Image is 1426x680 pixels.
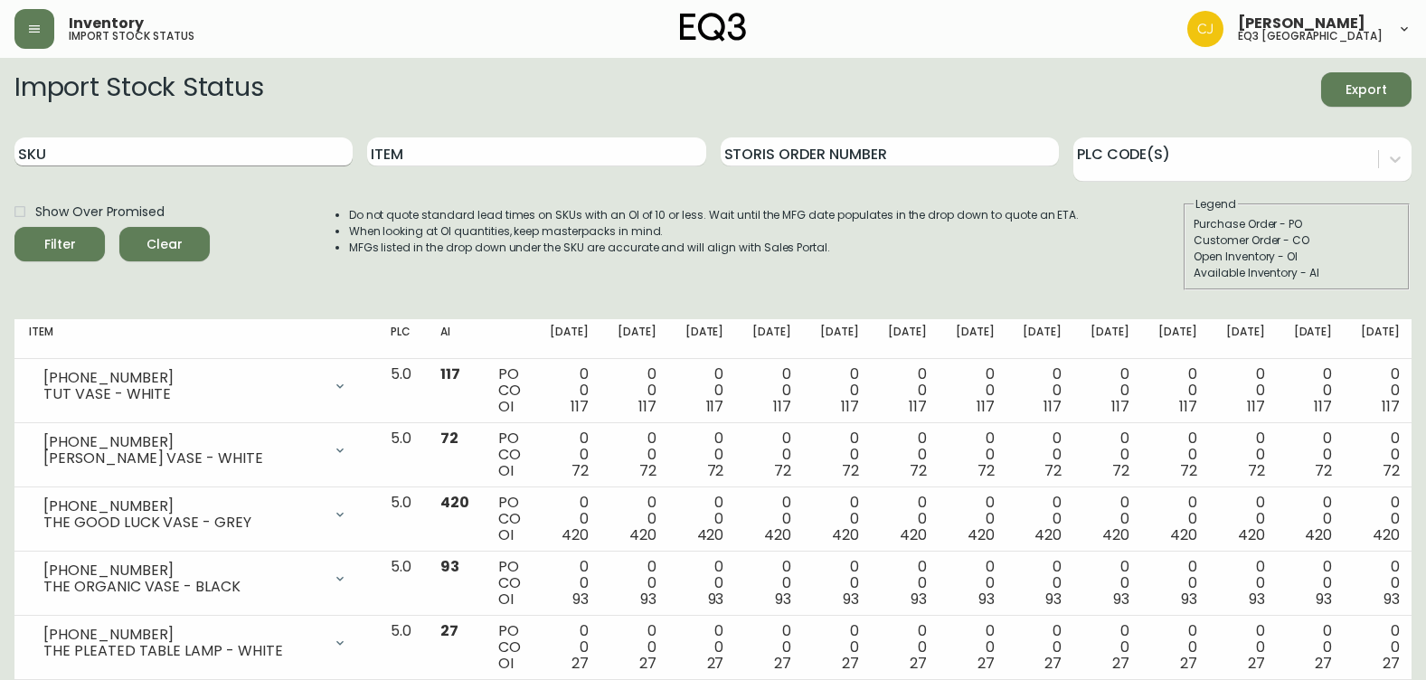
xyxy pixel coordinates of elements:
[968,524,995,545] span: 420
[571,653,589,674] span: 27
[498,589,514,609] span: OI
[888,559,927,608] div: 0 0
[43,450,322,467] div: [PERSON_NAME] VASE - WHITE
[1187,11,1223,47] img: 7836c8950ad67d536e8437018b5c2533
[640,589,656,609] span: 93
[956,430,995,479] div: 0 0
[349,240,1080,256] li: MFGs listed in the drop down under the SKU are accurate and will align with Sales Portal.
[832,524,859,545] span: 420
[498,653,514,674] span: OI
[956,366,995,415] div: 0 0
[820,430,859,479] div: 0 0
[941,319,1009,359] th: [DATE]
[910,460,927,481] span: 72
[1112,653,1129,674] span: 27
[1158,430,1197,479] div: 0 0
[440,620,458,641] span: 27
[550,559,589,608] div: 0 0
[775,589,791,609] span: 93
[1226,623,1265,672] div: 0 0
[43,515,322,531] div: THE GOOD LUCK VASE - GREY
[680,13,747,42] img: logo
[1194,216,1400,232] div: Purchase Order - PO
[820,366,859,415] div: 0 0
[1008,319,1076,359] th: [DATE]
[842,460,859,481] span: 72
[498,460,514,481] span: OI
[773,396,791,417] span: 117
[498,495,521,543] div: PO CO
[1238,16,1365,31] span: [PERSON_NAME]
[1226,495,1265,543] div: 0 0
[29,430,362,470] div: [PHONE_NUMBER][PERSON_NAME] VASE - WHITE
[820,559,859,608] div: 0 0
[550,623,589,672] div: 0 0
[685,495,724,543] div: 0 0
[618,366,656,415] div: 0 0
[685,366,724,415] div: 0 0
[550,366,589,415] div: 0 0
[1034,524,1062,545] span: 420
[1194,232,1400,249] div: Customer Order - CO
[752,366,791,415] div: 0 0
[806,319,874,359] th: [DATE]
[1076,319,1144,359] th: [DATE]
[1315,653,1332,674] span: 27
[1361,559,1400,608] div: 0 0
[1249,589,1265,609] span: 93
[1091,366,1129,415] div: 0 0
[1091,559,1129,608] div: 0 0
[697,524,724,545] span: 420
[707,460,724,481] span: 72
[1179,396,1197,417] span: 117
[498,396,514,417] span: OI
[706,396,724,417] span: 117
[1294,366,1333,415] div: 0 0
[685,430,724,479] div: 0 0
[1023,559,1062,608] div: 0 0
[1294,495,1333,543] div: 0 0
[1226,559,1265,608] div: 0 0
[977,460,995,481] span: 72
[888,623,927,672] div: 0 0
[29,366,362,406] div: [PHONE_NUMBER]TUT VASE - WHITE
[376,423,426,487] td: 5.0
[707,653,724,674] span: 27
[1383,653,1400,674] span: 27
[440,364,460,384] span: 117
[43,498,322,515] div: [PHONE_NUMBER]
[1181,589,1197,609] span: 93
[752,623,791,672] div: 0 0
[1336,79,1397,101] span: Export
[738,319,806,359] th: [DATE]
[498,524,514,545] span: OI
[1158,366,1197,415] div: 0 0
[618,495,656,543] div: 0 0
[1248,460,1265,481] span: 72
[1314,396,1332,417] span: 117
[1361,366,1400,415] div: 0 0
[1023,495,1062,543] div: 0 0
[43,434,322,450] div: [PHONE_NUMBER]
[1180,653,1197,674] span: 27
[820,495,859,543] div: 0 0
[1091,623,1129,672] div: 0 0
[911,589,927,609] span: 93
[43,562,322,579] div: [PHONE_NUMBER]
[708,589,724,609] span: 93
[43,386,322,402] div: TUT VASE - WHITE
[29,623,362,663] div: [PHONE_NUMBER]THE PLEATED TABLE LAMP - WHITE
[43,627,322,643] div: [PHONE_NUMBER]
[1158,495,1197,543] div: 0 0
[376,552,426,616] td: 5.0
[1280,319,1347,359] th: [DATE]
[618,623,656,672] div: 0 0
[638,396,656,417] span: 117
[752,430,791,479] div: 0 0
[888,430,927,479] div: 0 0
[842,653,859,674] span: 27
[14,72,263,107] h2: Import Stock Status
[1382,396,1400,417] span: 117
[1315,460,1332,481] span: 72
[1102,524,1129,545] span: 420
